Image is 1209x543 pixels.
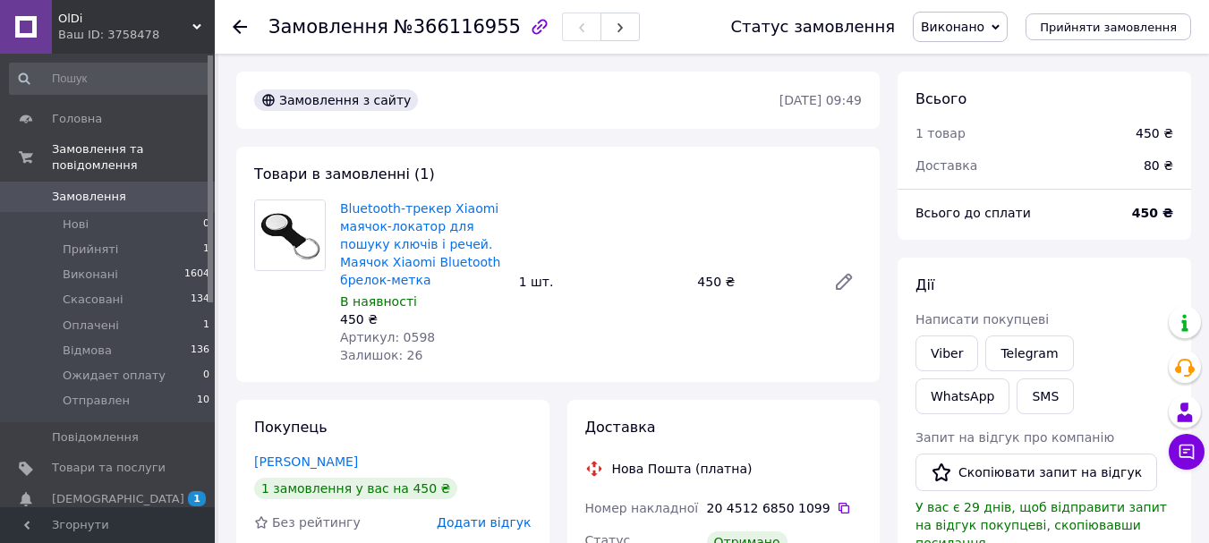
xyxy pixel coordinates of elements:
[340,294,417,309] span: В наявності
[340,330,435,344] span: Артикул: 0598
[915,158,977,173] span: Доставка
[585,501,699,515] span: Номер накладної
[254,419,328,436] span: Покупець
[915,430,1114,445] span: Запит на відгук про компанію
[254,165,435,182] span: Товари в замовленні (1)
[394,16,521,38] span: №366116955
[255,200,325,270] img: Bluetooth-трекер Xiaomi маячок-локатор для пошуку ключів і речей. Маячок Xiaomi Bluetooth брелок-...
[268,16,388,38] span: Замовлення
[254,89,418,111] div: Замовлення з сайту
[233,18,247,36] div: Повернутися назад
[915,276,934,293] span: Дії
[1017,378,1074,414] button: SMS
[915,312,1049,327] span: Написати покупцеві
[340,310,505,328] div: 450 ₴
[1026,13,1191,40] button: Прийняти замовлення
[915,90,966,107] span: Всього
[188,491,206,506] span: 1
[915,206,1031,220] span: Всього до сплати
[921,20,984,34] span: Виконано
[52,460,166,476] span: Товари та послуги
[58,11,192,27] span: OlDi
[340,348,422,362] span: Залишок: 26
[203,216,209,233] span: 0
[52,491,184,507] span: [DEMOGRAPHIC_DATA]
[63,393,130,409] span: Отправлен
[707,499,862,517] div: 20 4512 6850 1099
[1040,21,1177,34] span: Прийняти замовлення
[191,292,209,308] span: 134
[203,242,209,258] span: 1
[340,201,500,287] a: Bluetooth-трекер Xiaomi маячок-локатор для пошуку ключів і речей. Маячок Xiaomi Bluetooth брелок-...
[254,478,457,499] div: 1 замовлення у вас на 450 ₴
[730,18,895,36] div: Статус замовлення
[779,93,862,107] time: [DATE] 09:49
[1133,146,1184,185] div: 80 ₴
[985,335,1073,371] a: Telegram
[63,216,89,233] span: Нові
[63,343,112,359] span: Відмова
[585,419,656,436] span: Доставка
[608,460,757,478] div: Нова Пошта (платна)
[437,515,531,530] span: Додати відгук
[512,269,691,294] div: 1 шт.
[9,63,211,95] input: Пошук
[254,454,358,469] a: [PERSON_NAME]
[272,515,361,530] span: Без рейтингу
[1169,434,1205,470] button: Чат з покупцем
[63,292,123,308] span: Скасовані
[1132,206,1173,220] b: 450 ₴
[915,454,1157,491] button: Скопіювати запит на відгук
[915,126,966,140] span: 1 товар
[52,141,215,174] span: Замовлення та повідомлення
[63,368,166,384] span: Ожидает оплату
[203,368,209,384] span: 0
[58,27,215,43] div: Ваш ID: 3758478
[184,267,209,283] span: 1604
[197,393,209,409] span: 10
[52,111,102,127] span: Головна
[63,242,118,258] span: Прийняті
[203,318,209,334] span: 1
[52,189,126,205] span: Замовлення
[690,269,819,294] div: 450 ₴
[915,378,1009,414] a: WhatsApp
[915,335,978,371] a: Viber
[1136,124,1173,142] div: 450 ₴
[52,429,139,445] span: Повідомлення
[191,343,209,359] span: 136
[826,264,862,300] a: Редагувати
[63,318,119,334] span: Оплачені
[63,267,118,283] span: Виконані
